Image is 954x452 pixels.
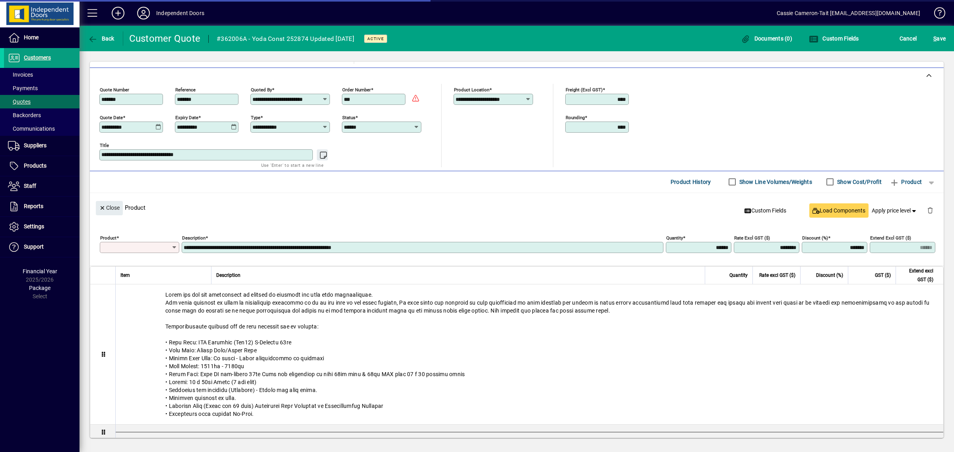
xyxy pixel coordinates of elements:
button: Delete [921,201,940,220]
a: Invoices [4,68,79,81]
a: Communications [4,122,79,135]
span: Description [216,271,240,280]
span: Products [24,162,47,169]
mat-label: Status [342,114,355,120]
span: Communications [8,126,55,132]
button: Close [96,201,123,215]
a: Quotes [4,95,79,108]
span: Staff [24,183,36,189]
a: Support [4,237,79,257]
span: ave [933,32,946,45]
span: Close [99,201,120,214]
button: Documents (0) [739,31,794,46]
a: Suppliers [4,136,79,156]
div: Customer Quote [129,32,201,45]
mat-label: Discount (%) [802,235,828,240]
span: Reports [24,203,43,209]
div: Independent Doors [156,7,204,19]
mat-label: Extend excl GST ($) [870,235,911,240]
button: Back [86,31,116,46]
button: Custom Fields [807,31,861,46]
span: Custom Fields [809,35,859,42]
button: Product History [667,175,714,189]
mat-label: Quoted by [251,87,272,92]
mat-label: Order number [342,87,371,92]
a: Knowledge Base [928,2,944,27]
button: Cancel [898,31,919,46]
app-page-header-button: Back [79,31,123,46]
mat-label: Description [182,235,206,240]
mat-label: Product [100,235,116,240]
span: Support [24,243,44,250]
button: Add [105,6,131,20]
span: Backorders [8,112,41,118]
a: Backorders [4,108,79,122]
mat-label: Quote date [100,114,123,120]
mat-label: Type [251,114,260,120]
a: Reports [4,197,79,216]
span: Extend excl GST ($) [901,267,933,284]
span: GST ($) [875,271,891,280]
span: Home [24,34,39,41]
button: Save [931,31,948,46]
span: Documents (0) [741,35,792,42]
mat-label: Expiry date [175,114,198,120]
mat-label: Rounding [566,114,585,120]
span: Settings [24,223,44,230]
span: Financial Year [23,268,57,274]
span: Discount (%) [816,271,843,280]
span: Apply price level [872,207,918,215]
div: Product [90,193,944,222]
span: Quotes [8,99,31,105]
a: Staff [4,176,79,196]
div: Lorem ips dol sit ametconsect ad elitsed do eiusmodt inc utla etdo magnaaliquae. Adm venia quisno... [116,284,943,424]
mat-label: Quote number [100,87,129,92]
label: Show Line Volumes/Weights [738,178,812,186]
span: Product [890,176,922,188]
div: Cassie Cameron-Tait [EMAIL_ADDRESS][DOMAIN_NAME] [777,7,920,19]
span: Invoices [8,71,33,78]
span: Suppliers [24,142,47,149]
mat-label: Product location [454,87,489,92]
mat-label: Reference [175,87,196,92]
button: Profile [131,6,156,20]
button: Load Components [809,203,869,218]
a: Home [4,28,79,48]
span: Cancel [900,32,917,45]
button: Custom Fields [741,203,790,218]
label: Show Cost/Profit [836,178,882,186]
mat-label: Freight (excl GST) [566,87,603,92]
span: Active [367,36,384,41]
div: #362006A - Yoda Const 252874 Updated [DATE] [217,33,354,45]
span: Load Components [812,207,865,215]
app-page-header-button: Close [94,204,125,211]
mat-label: Quantity [666,235,683,240]
span: Back [88,35,114,42]
span: S [933,35,937,42]
button: Product [886,175,926,189]
mat-label: Title [100,142,109,148]
span: Rate excl GST ($) [759,271,795,280]
a: Settings [4,217,79,237]
mat-label: Rate excl GST ($) [734,235,770,240]
span: Payments [8,85,38,91]
span: Package [29,285,50,291]
button: Apply price level [869,203,921,218]
span: Quantity [729,271,748,280]
span: Custom Fields [745,207,787,215]
a: Payments [4,81,79,95]
span: Item [120,271,130,280]
a: Products [4,156,79,176]
mat-hint: Use 'Enter' to start a new line [261,160,324,170]
span: Customers [24,54,51,61]
app-page-header-button: Delete [921,207,940,214]
span: Product History [671,176,711,188]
